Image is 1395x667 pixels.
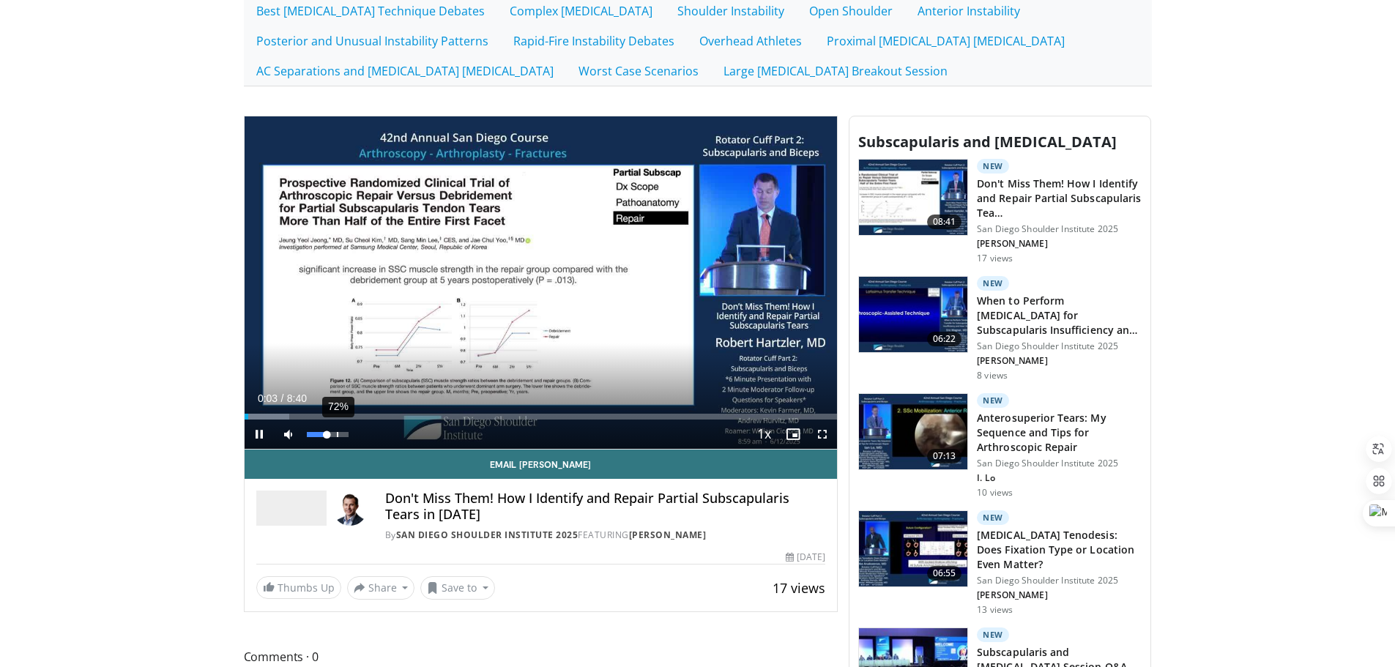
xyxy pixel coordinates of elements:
img: Avatar [332,491,368,526]
span: Comments 0 [244,647,838,666]
button: Enable picture-in-picture mode [778,420,808,449]
a: 08:41 New Don't Miss Them! How I Identify and Repair Partial Subscapularis Tea… San Diego Shoulde... [858,159,1142,264]
a: Worst Case Scenarios [566,56,711,86]
video-js: Video Player [245,116,838,450]
p: 17 views [977,253,1013,264]
p: New [977,276,1009,291]
a: 06:55 New [MEDICAL_DATA] Tenodesis: Does Fixation Type or Location Even Matter? San Diego Shoulde... [858,510,1142,616]
span: 07:13 [927,449,962,463]
div: [DATE] [786,551,825,564]
p: [PERSON_NAME] [977,589,1142,601]
span: 0:03 [258,392,278,404]
img: 43ddb0dd-e776-4a3c-93ea-be328d930595.150x105_q85_crop-smart_upscale.jpg [859,160,967,236]
a: Posterior and Unusual Instability Patterns [244,26,501,56]
span: 06:22 [927,332,962,346]
p: San Diego Shoulder Institute 2025 [977,575,1142,586]
a: Overhead Athletes [687,26,814,56]
span: 06:55 [927,566,962,581]
p: San Diego Shoulder Institute 2025 [977,458,1142,469]
a: Email [PERSON_NAME] [245,450,838,479]
h3: When to Perform [MEDICAL_DATA] for Subscapularis Insufficiency and … [977,294,1142,338]
p: New [977,393,1009,408]
button: Mute [274,420,303,449]
p: San Diego Shoulder Institute 2025 [977,223,1142,235]
button: Pause [245,420,274,449]
p: San Diego Shoulder Institute 2025 [977,340,1142,352]
p: New [977,510,1009,525]
span: / [281,392,284,404]
button: Save to [420,576,495,600]
a: San Diego Shoulder Institute 2025 [396,529,579,541]
span: 17 views [773,579,825,597]
span: Subscapularis and [MEDICAL_DATA] [858,132,1117,152]
img: 210db50f-eebb-4047-80a7-ff7d8c90dfc0.150x105_q85_crop-smart_upscale.jpg [859,394,967,470]
img: 18b0d3ee-7110-4f1c-b344-369af977afaf.150x105_q85_crop-smart_upscale.jpg [859,277,967,353]
p: New [977,159,1009,174]
p: I. Lo [977,472,1142,484]
a: Large [MEDICAL_DATA] Breakout Session [711,56,960,86]
h3: Don't Miss Them! How I Identify and Repair Partial Subscapularis Tea… [977,176,1142,220]
h4: Don't Miss Them! How I Identify and Repair Partial Subscapularis Tears in [DATE] [385,491,826,522]
button: Playback Rate [749,420,778,449]
p: New [977,627,1009,642]
a: [PERSON_NAME] [629,529,707,541]
h3: [MEDICAL_DATA] Tenodesis: Does Fixation Type or Location Even Matter? [977,528,1142,572]
a: 07:13 New Anterosuperior Tears: My Sequence and Tips for Arthroscopic Repair San Diego Shoulder I... [858,393,1142,499]
a: AC Separations and [MEDICAL_DATA] [MEDICAL_DATA] [244,56,566,86]
a: Thumbs Up [256,576,341,599]
p: 8 views [977,370,1008,381]
img: San Diego Shoulder Institute 2025 [256,491,327,526]
p: [PERSON_NAME] [977,238,1142,250]
div: By FEATURING [385,529,826,542]
p: 10 views [977,487,1013,499]
a: Rapid-Fire Instability Debates [501,26,687,56]
span: 8:40 [287,392,307,404]
span: 08:41 [927,215,962,229]
a: Proximal [MEDICAL_DATA] [MEDICAL_DATA] [814,26,1077,56]
p: [PERSON_NAME] [977,355,1142,367]
p: 13 views [977,604,1013,616]
h3: Anterosuperior Tears: My Sequence and Tips for Arthroscopic Repair [977,411,1142,455]
div: Progress Bar [245,414,838,420]
button: Fullscreen [808,420,837,449]
a: 06:22 New When to Perform [MEDICAL_DATA] for Subscapularis Insufficiency and … San Diego Shoulder... [858,276,1142,381]
img: e9a92882-3960-46df-941e-c0e564f6a2e4.150x105_q85_crop-smart_upscale.jpg [859,511,967,587]
div: Volume Level [307,432,349,437]
button: Share [347,576,415,600]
